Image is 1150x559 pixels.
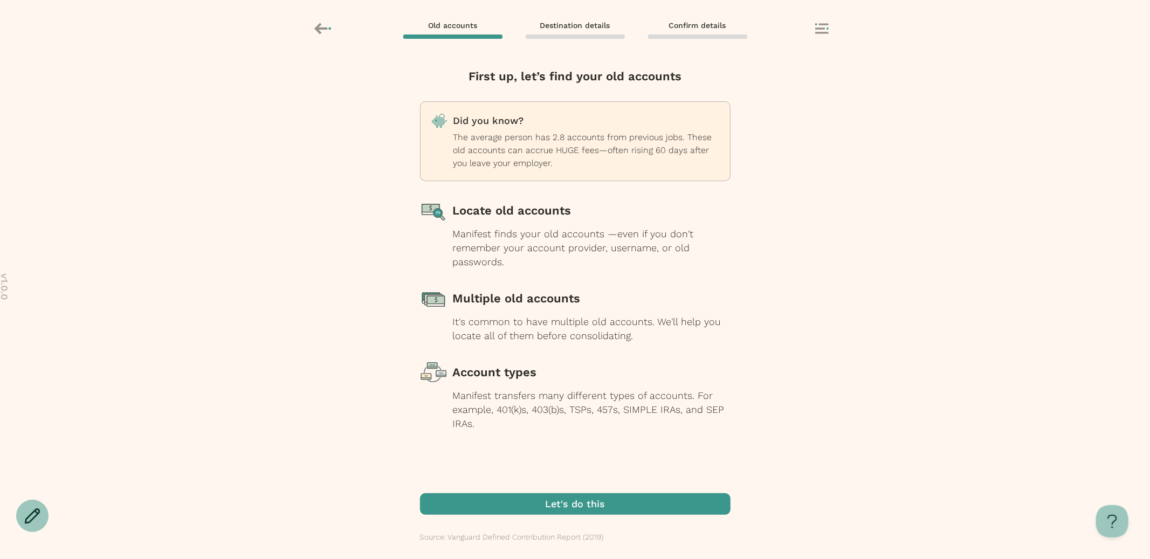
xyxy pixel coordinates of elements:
h4: First up, let’s find your old accounts [420,68,731,85]
button: Let's do this [420,493,731,515]
div: It's common to have multiple old accounts. We'll help you locate all of them before consolidating. [453,315,731,343]
div: Locate old accounts [453,197,731,224]
span: Destination details [540,20,610,30]
p: Did you know? [453,113,719,129]
span: Old accounts [428,20,477,30]
div: Account types [453,359,731,386]
p: Source: Vanguard Defined Contribution Report (2019) [420,531,604,543]
div: Manifest finds your old accounts —even if you don't remember your account provider, username, or ... [453,227,731,269]
iframe: Toggle Customer Support [1096,505,1128,537]
div: Multiple old accounts [453,285,731,312]
span: The average person has 2.8 accounts from previous jobs. These old accounts can accrue HUGE fees—o... [453,132,712,168]
div: Manifest transfers many different types of accounts. For example, 401(k)s, 403(b)s, TSPs, 457s, S... [453,389,731,431]
span: Confirm details [669,20,726,30]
